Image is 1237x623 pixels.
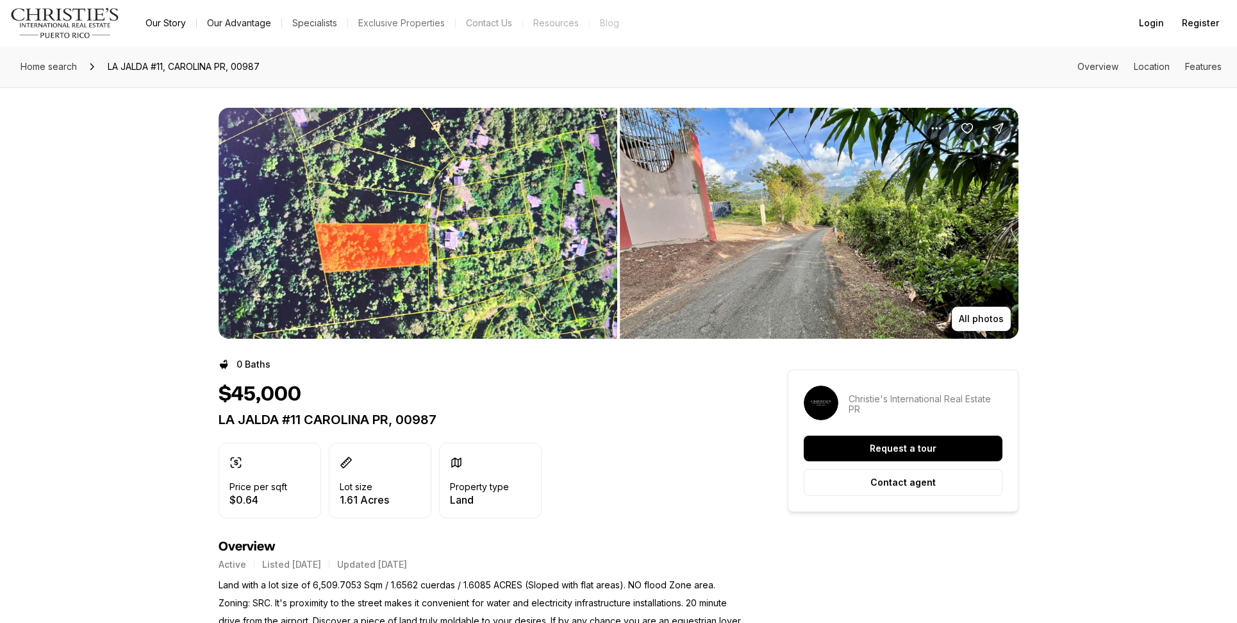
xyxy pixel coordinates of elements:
a: Skip to: Location [1134,61,1170,72]
p: Land [450,495,509,505]
button: View image gallery [620,108,1018,339]
button: Share Property: LA JALDA #11 [985,115,1011,141]
h1: $45,000 [219,382,301,407]
p: Contact agent [870,477,936,488]
button: Save Property: LA JALDA #11 [954,115,980,141]
a: Resources [523,14,589,32]
a: Our Advantage [197,14,281,32]
a: Home search [15,56,82,77]
button: Contact Us [456,14,522,32]
span: LA JALDA #11, CAROLINA PR, 00987 [103,56,265,77]
p: Request a tour [870,443,936,454]
a: Specialists [282,14,347,32]
li: 2 of 4 [620,108,1018,339]
button: All photos [952,307,1011,331]
p: All photos [959,314,1004,324]
p: Lot size [340,482,372,492]
span: Login [1139,18,1164,28]
button: Login [1131,10,1172,36]
button: View image gallery [219,108,617,339]
button: Property options [924,115,949,141]
a: Skip to: Features [1185,61,1222,72]
p: LA JALDA #11 CAROLINA PR, 00987 [219,412,742,427]
p: $0.64 [229,495,287,505]
button: Request a tour [804,436,1002,461]
h4: Overview [219,539,742,554]
p: Price per sqft [229,482,287,492]
p: Listed [DATE] [262,559,321,570]
button: Contact agent [804,469,1002,496]
button: Register [1174,10,1227,36]
span: Register [1182,18,1219,28]
a: Exclusive Properties [348,14,455,32]
span: Home search [21,61,77,72]
p: 0 Baths [237,359,270,370]
a: Blog [590,14,629,32]
p: Active [219,559,246,570]
p: 1.61 Acres [340,495,389,505]
p: Updated [DATE] [337,559,407,570]
p: Property type [450,482,509,492]
a: Our Story [135,14,196,32]
a: Skip to: Overview [1077,61,1118,72]
li: 1 of 4 [219,108,617,339]
p: Christie's International Real Estate PR [849,394,1002,414]
img: logo [10,8,120,38]
div: Listing Photos [219,108,1018,339]
nav: Page section menu [1077,62,1222,72]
